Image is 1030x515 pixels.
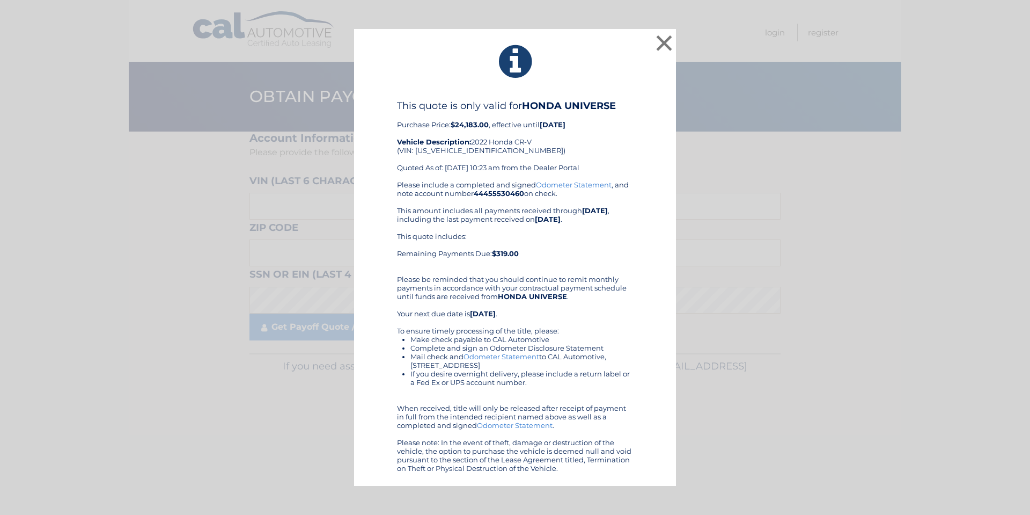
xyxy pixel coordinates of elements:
b: [DATE] [470,309,496,318]
b: $24,183.00 [451,120,489,129]
div: Please include a completed and signed , and note account number on check. This amount includes al... [397,180,633,473]
button: × [653,32,675,54]
b: 44455530460 [474,189,524,198]
a: Odometer Statement [464,352,539,361]
li: Complete and sign an Odometer Disclosure Statement [410,344,633,352]
a: Odometer Statement [536,180,612,189]
div: Purchase Price: , effective until 2022 Honda CR-V (VIN: [US_VEHICLE_IDENTIFICATION_NUMBER]) Quote... [397,100,633,180]
b: [DATE] [535,215,561,223]
li: Make check payable to CAL Automotive [410,335,633,344]
b: HONDA UNIVERSE [498,292,567,301]
b: [DATE] [540,120,565,129]
a: Odometer Statement [477,421,553,430]
h4: This quote is only valid for [397,100,633,112]
strong: Vehicle Description: [397,137,471,146]
div: This quote includes: Remaining Payments Due: [397,232,633,266]
li: Mail check and to CAL Automotive, [STREET_ADDRESS] [410,352,633,369]
b: [DATE] [582,206,608,215]
b: HONDA UNIVERSE [522,100,616,112]
b: $319.00 [492,249,519,258]
li: If you desire overnight delivery, please include a return label or a Fed Ex or UPS account number. [410,369,633,387]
